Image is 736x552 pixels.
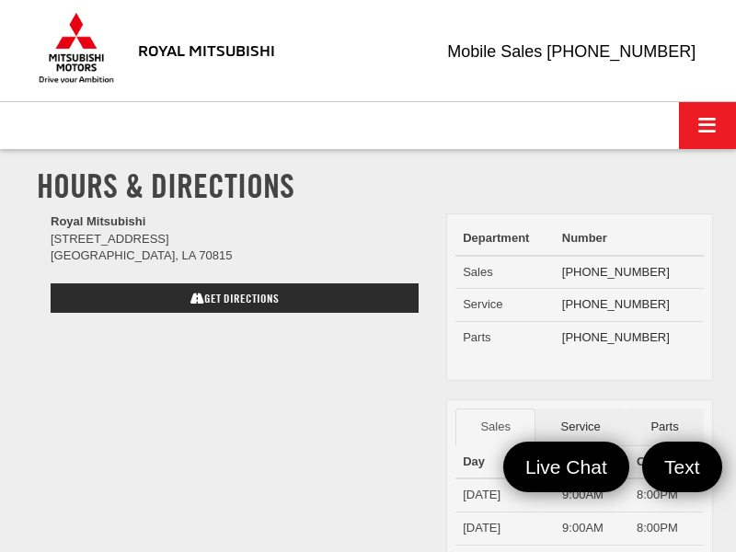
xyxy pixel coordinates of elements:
[503,442,629,492] a: Live Chat
[535,408,626,446] a: Service
[655,454,709,479] span: Text
[463,330,490,344] span: Parts
[679,102,736,149] button: Click to show site navigation
[35,12,118,84] img: Mitsubishi
[455,408,535,446] a: Sales
[51,283,419,314] a: Get Directions on Google Maps
[455,478,555,512] td: [DATE]
[51,232,169,246] span: [STREET_ADDRESS]
[463,265,493,279] span: Sales
[562,297,670,311] a: [PHONE_NUMBER]
[51,248,233,262] span: [GEOGRAPHIC_DATA], LA 70815
[37,167,699,204] h1: Hours & Directions
[546,42,696,61] span: [PHONE_NUMBER]
[516,454,616,479] span: Live Chat
[555,478,629,512] td: 9:00AM
[629,512,704,546] td: 8:00PM
[455,223,555,256] th: Department
[555,223,704,256] th: Number
[626,408,704,446] a: Parts
[138,41,275,59] h3: Royal Mitsubishi
[637,454,676,468] strong: Closed
[463,454,485,468] strong: Day
[562,330,670,344] a: [PHONE_NUMBER]
[463,297,502,311] span: Service
[455,512,555,546] td: [DATE]
[555,512,629,546] td: 9:00AM
[642,442,722,492] a: Text
[629,478,704,512] td: 8:00PM
[447,42,542,61] span: Mobile Sales
[51,214,145,228] b: Royal Mitsubishi
[562,265,670,279] a: [PHONE_NUMBER]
